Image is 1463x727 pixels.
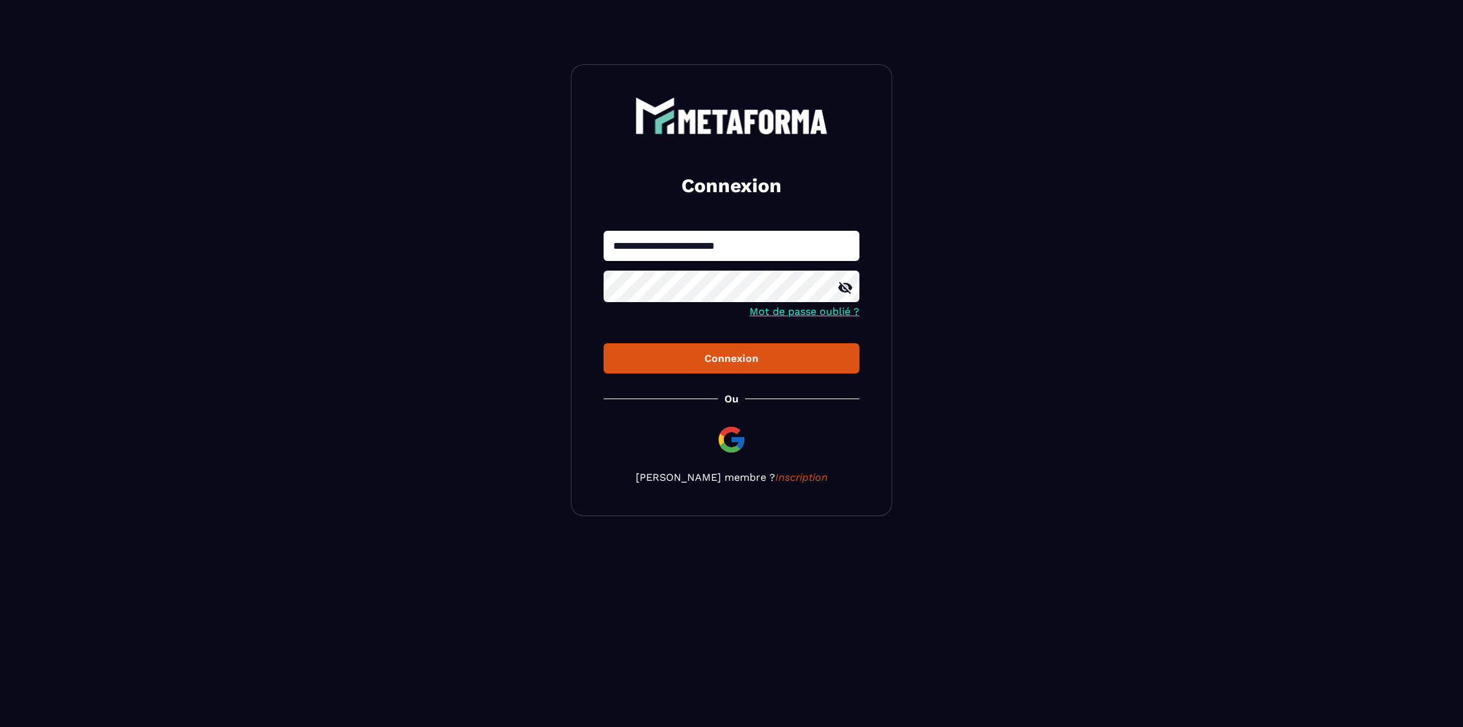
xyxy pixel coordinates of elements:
button: Connexion [604,343,859,373]
a: Inscription [775,471,828,483]
a: Mot de passe oublié ? [749,305,859,318]
img: logo [635,97,828,134]
a: logo [604,97,859,134]
p: [PERSON_NAME] membre ? [604,471,859,483]
div: Connexion [614,352,849,364]
img: google [716,424,747,455]
h2: Connexion [619,173,844,199]
p: Ou [724,393,739,405]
